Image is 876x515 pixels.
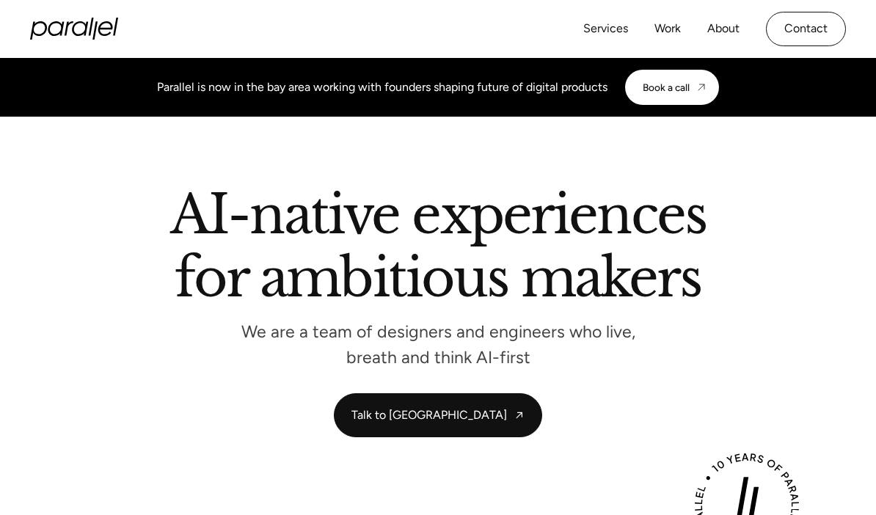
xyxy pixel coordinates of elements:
h2: AI-native experiences for ambitious makers [64,190,812,310]
a: About [707,18,740,40]
a: Contact [766,12,846,46]
a: Work [654,18,681,40]
div: Parallel is now in the bay area working with founders shaping future of digital products [157,78,607,96]
a: Book a call [625,70,719,105]
div: Book a call [643,81,690,93]
p: We are a team of designers and engineers who live, breath and think AI-first [218,326,658,363]
a: home [30,18,118,40]
img: CTA arrow image [696,81,707,93]
a: Services [583,18,628,40]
